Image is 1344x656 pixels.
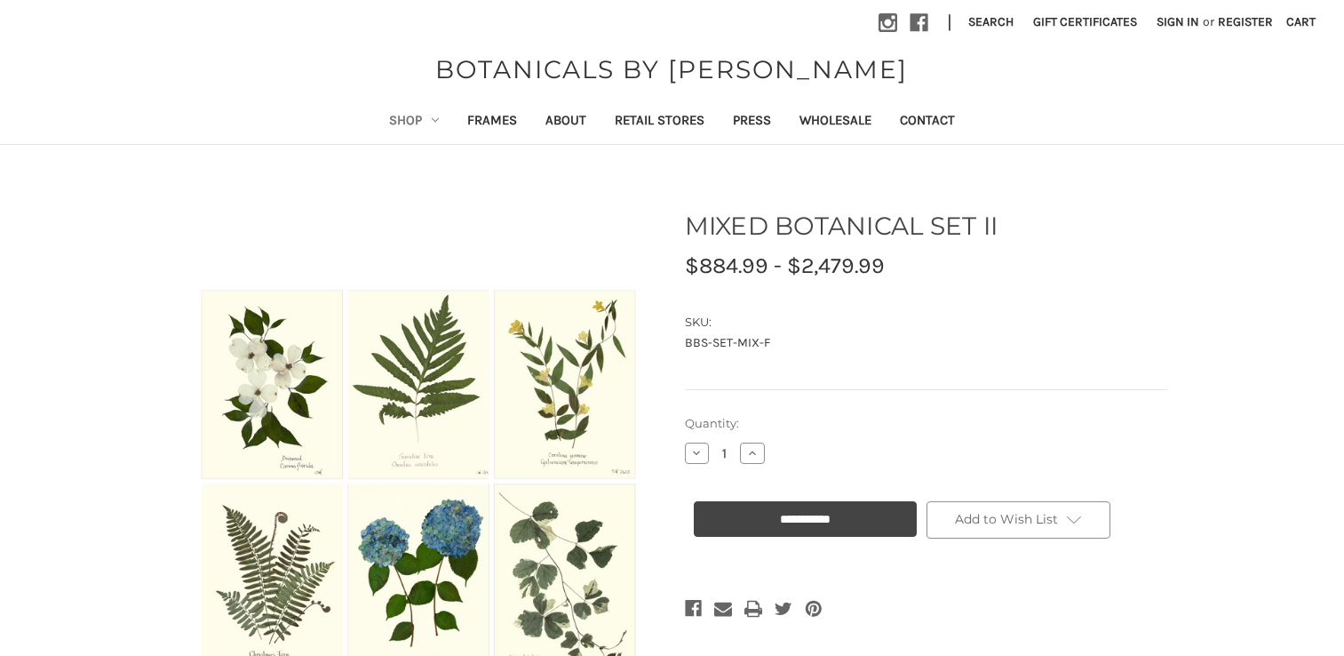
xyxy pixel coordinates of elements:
[685,415,1168,433] label: Quantity:
[453,100,531,144] a: Frames
[1286,14,1316,29] span: Cart
[719,100,785,144] a: Press
[886,100,969,144] a: Contact
[685,333,1168,352] dd: BBS-SET-MIX-F
[426,51,917,88] a: BOTANICALS BY [PERSON_NAME]
[926,501,1111,539] a: Add to Wish List
[1201,12,1216,31] span: or
[531,100,600,144] a: About
[600,100,719,144] a: Retail Stores
[375,100,453,144] a: Shop
[685,314,1164,332] dt: SKU:
[744,596,762,621] a: Print
[685,252,885,278] span: $884.99 - $2,479.99
[685,207,1168,244] h1: MIXED BOTANICAL SET II
[785,100,886,144] a: Wholesale
[955,511,1058,527] span: Add to Wish List
[941,9,958,37] li: |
